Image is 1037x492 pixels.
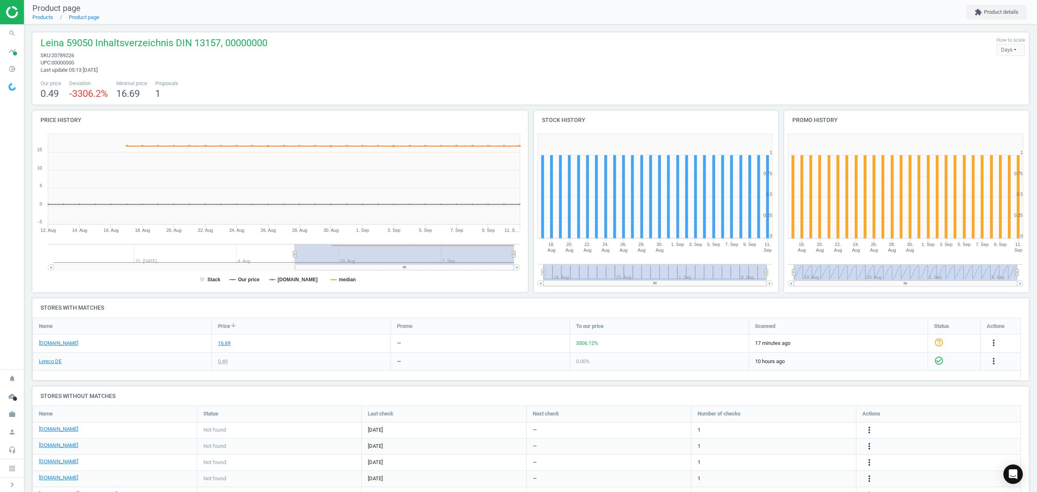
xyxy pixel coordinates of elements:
[940,242,953,247] tspan: 3. Sep
[72,228,87,233] tspan: 14. Aug
[533,427,537,434] span: —
[534,111,779,130] h4: Stock history
[292,228,307,233] tspan: 28. Aug
[798,248,806,252] tspan: Aug
[533,411,559,418] span: Next check
[996,44,1025,56] div: Days
[450,228,463,233] tspan: 7. Sep
[602,248,610,252] tspan: Aug
[698,411,740,418] span: Number of checks
[4,406,20,422] i: work
[958,242,971,247] tspan: 5. Sep
[419,228,432,233] tspan: 5. Sep
[619,248,627,252] tspan: Aug
[69,80,108,87] span: Deviation
[1014,213,1023,218] text: 0.25
[533,443,537,450] span: —
[324,228,339,233] tspan: 30. Aug
[707,242,720,247] tspan: 5. Sep
[51,52,74,58] span: 20789226
[862,411,880,418] span: Actions
[766,192,772,197] text: 0.5
[888,248,896,252] tspan: Aug
[39,474,78,481] a: [DOMAIN_NAME]
[576,340,598,346] span: 3306.12 %
[989,338,999,349] button: more_vert
[907,242,913,247] tspan: 30.
[1014,171,1023,176] text: 0.75
[906,248,914,252] tspan: Aug
[989,356,999,367] button: more_vert
[864,425,874,435] i: more_vert
[207,277,220,282] tspan: Stack
[689,242,702,247] tspan: 3. Sep
[976,242,989,247] tspan: 7. Sep
[135,228,150,233] tspan: 18. Aug
[41,67,98,73] span: Last update 05:13 [DATE]
[583,248,591,252] tspan: Aug
[4,26,20,41] i: search
[764,171,772,176] text: 0.75
[39,358,62,365] a: Lyreco DE
[37,147,42,152] text: 15
[889,242,895,247] tspan: 28.
[620,242,626,247] tspan: 26.
[218,340,230,347] div: 16.69
[834,248,842,252] tspan: Aug
[576,358,590,364] span: 0.00 %
[116,88,140,99] span: 16.69
[368,459,520,466] span: [DATE]
[871,242,877,247] tspan: 26.
[4,43,20,59] i: timeline
[41,80,61,87] span: Our price
[566,242,572,247] tspan: 20.
[864,474,874,484] button: more_vert
[1015,242,1021,247] tspan: 11.
[9,83,16,91] img: wGWNvw8QSZomAAAAABJRU5ErkJggg==
[989,356,999,366] i: more_vert
[116,80,147,87] span: Minimal price
[218,358,228,365] div: 0.49
[7,480,17,490] i: chevron_right
[922,242,935,247] tspan: 1. Sep
[1017,192,1023,197] text: 0.5
[218,322,230,329] span: Price
[853,242,859,247] tspan: 24.
[39,458,78,465] a: [DOMAIN_NAME]
[261,228,276,233] tspan: 26. Aug
[994,242,1007,247] tspan: 9. Sep
[203,427,226,434] span: Not found
[238,277,260,282] tspan: Our price
[4,61,20,77] i: pie_chart_outlined
[698,475,700,483] span: 1
[397,322,412,329] span: Promo
[934,322,949,329] span: Status
[39,411,53,418] span: Name
[765,242,771,247] tspan: 11.
[966,5,1027,19] button: extensionProduct details
[229,228,244,233] tspan: 24. Aug
[987,322,1005,329] span: Actions
[638,242,644,247] tspan: 28.
[39,340,78,347] a: [DOMAIN_NAME]
[203,475,226,483] span: Not found
[104,228,119,233] tspan: 16. Aug
[166,228,181,233] tspan: 20. Aug
[725,242,738,247] tspan: 7. Sep
[698,443,700,450] span: 1
[671,242,684,247] tspan: 1. Sep
[32,14,53,20] a: Products
[368,443,520,450] span: [DATE]
[39,322,53,329] span: Name
[69,88,108,99] span: -3306.2 %
[39,442,78,449] a: [DOMAIN_NAME]
[770,233,772,238] text: 0
[397,340,401,347] div: —
[1003,464,1023,484] div: Open Intercom Messenger
[4,389,20,404] i: cloud_done
[770,150,772,155] text: 1
[203,443,226,450] span: Not found
[4,442,20,458] i: headset_mic
[38,219,42,224] text: -5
